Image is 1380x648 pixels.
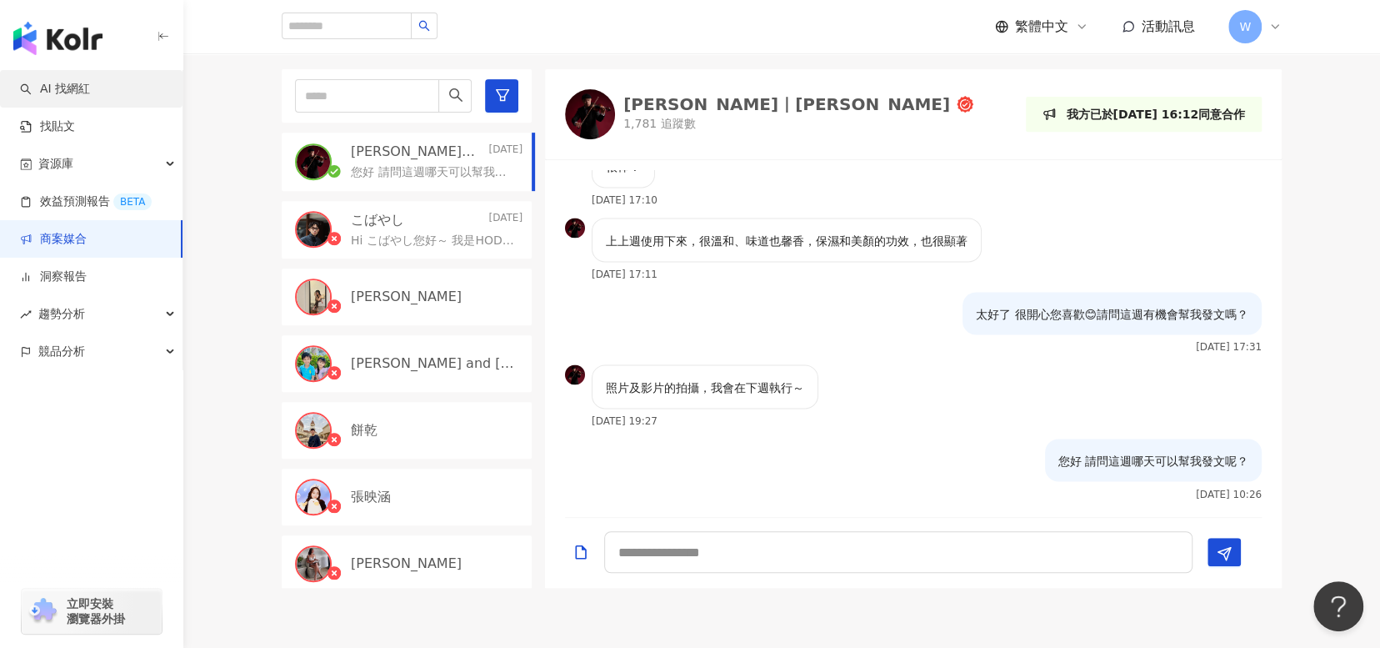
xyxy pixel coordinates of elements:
p: 1,781 追蹤數 [623,116,973,133]
iframe: Help Scout Beacon - Open [1313,581,1363,631]
img: KOL Avatar [565,89,615,139]
span: W [1239,18,1251,36]
p: こばやし [351,211,404,229]
button: Add a file [572,532,589,571]
img: logo [13,22,102,55]
a: 效益預測報告BETA [20,193,152,210]
p: 太好了 很開心您喜歡😊請問這週有機會幫我發文嗎？ [976,305,1248,324]
a: 找貼文 [20,118,75,135]
p: 照片及影片的拍攝，我會在下週執行～ [606,379,804,397]
span: 趨勢分析 [38,295,85,333]
span: 活動訊息 [1142,18,1195,34]
img: KOL Avatar [565,218,585,238]
a: KOL Avatar[PERSON_NAME]｜[PERSON_NAME]1,781 追蹤數 [565,89,973,139]
img: KOL Avatar [297,145,330,178]
a: searchAI 找網紅 [20,81,90,98]
span: rise [20,309,32,320]
p: 我方已於[DATE] 16:12同意合作 [1066,105,1245,123]
img: KOL Avatar [297,280,330,314]
span: 繁體中文 [1015,18,1068,36]
img: KOL Avatar [297,347,330,380]
p: 您好 請問這週哪天可以幫我發文呢？ [1058,452,1248,470]
p: [PERSON_NAME] and [PERSON_NAME] [351,354,519,373]
img: KOL Avatar [565,364,585,384]
p: 餅乾 [351,421,377,440]
img: KOL Avatar [297,547,330,580]
p: [PERSON_NAME]｜[PERSON_NAME] [351,143,485,161]
p: [DATE] [488,211,522,229]
p: Hi こばやし您好～ 我是HODRMEN男研堂 的行銷 [PERSON_NAME] 我們是來自台灣的男性保養品牌 願景是希望透過最簡單及正確的保養 不需要盲目追求，讓每個人更能喜愛自己原本的樣... [351,233,516,249]
span: 競品分析 [38,333,85,370]
p: [PERSON_NAME] [351,555,462,573]
img: KOL Avatar [297,213,330,246]
a: 洞察報告 [20,269,87,285]
a: chrome extension立即安裝 瀏覽器外掛 [22,589,162,634]
span: 立即安裝 瀏覽器外掛 [67,596,125,626]
p: [DATE] 17:10 [592,194,657,206]
p: 上上週使用下來，很溫和、味道也馨香，保濕和美顏的功效，也很顯著 [606,232,967,250]
button: Send [1207,538,1241,566]
p: 張映涵 [351,488,391,506]
span: search [448,88,463,103]
a: 商案媒合 [20,231,87,248]
p: 您好 請問這週哪天可以幫我發文呢？ [351,164,516,181]
div: [PERSON_NAME]｜[PERSON_NAME] [623,96,950,113]
p: [DATE] 10:26 [1196,488,1262,500]
p: [DATE] 17:31 [1196,341,1262,353]
img: KOL Avatar [297,414,330,447]
p: [PERSON_NAME] [351,288,462,306]
span: search [418,20,430,32]
p: [DATE] 19:27 [592,415,657,427]
img: KOL Avatar [297,480,330,514]
span: 資源庫 [38,145,73,183]
p: [DATE] 17:11 [592,269,657,280]
span: filter [495,88,510,103]
img: chrome extension [27,598,59,625]
p: [DATE] [488,143,522,161]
